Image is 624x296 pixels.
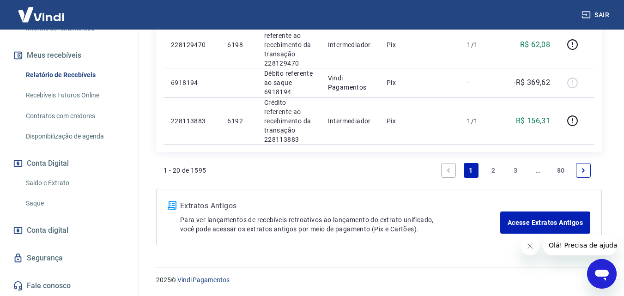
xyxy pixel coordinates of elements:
a: Jump forward [531,163,545,178]
p: Extratos Antigos [180,200,500,211]
p: 228113883 [171,116,212,126]
p: Intermediador [328,116,372,126]
a: Page 2 [486,163,501,178]
button: Meus recebíveis [11,45,127,66]
a: Conta digital [11,220,127,241]
p: Vindi Pagamentos [328,73,372,92]
p: 6198 [227,40,249,49]
p: Intermediador [328,40,372,49]
iframe: Botão para abrir a janela de mensagens [587,259,617,289]
p: R$ 156,31 [516,115,551,127]
button: Conta Digital [11,153,127,174]
a: Disponibilização de agenda [22,127,127,146]
p: - [467,78,494,87]
p: Pix [387,78,452,87]
p: Crédito referente ao recebimento da transação 228129470 [264,22,313,68]
p: 228129470 [171,40,212,49]
iframe: Fechar mensagem [521,237,539,255]
p: -R$ 369,62 [514,77,550,88]
a: Recebíveis Futuros Online [22,86,127,105]
a: Saldo e Extrato [22,174,127,193]
a: Page 1 is your current page [464,163,479,178]
img: Vindi [11,0,71,29]
p: Débito referente ao saque 6918194 [264,69,313,97]
span: Conta digital [27,224,68,237]
a: Page 3 [509,163,523,178]
p: 6918194 [171,78,212,87]
a: Next page [576,163,591,178]
a: Page 80 [553,163,569,178]
p: Pix [387,116,452,126]
a: Fale conosco [11,276,127,296]
img: ícone [168,201,176,210]
a: Relatório de Recebíveis [22,66,127,85]
a: Saque [22,194,127,213]
p: 2025 © [156,275,602,285]
a: Segurança [11,248,127,268]
iframe: Mensagem da empresa [543,235,617,255]
p: Para ver lançamentos de recebíveis retroativos ao lançamento do extrato unificado, você pode aces... [180,215,500,234]
a: Acesse Extratos Antigos [500,211,590,234]
button: Sair [580,6,613,24]
p: Crédito referente ao recebimento da transação 228113883 [264,98,313,144]
a: Contratos com credores [22,107,127,126]
p: 1 - 20 de 1595 [164,166,206,175]
a: Vindi Pagamentos [177,276,230,284]
p: 1/1 [467,116,494,126]
a: Previous page [441,163,456,178]
p: R$ 62,08 [520,39,550,50]
p: 6192 [227,116,249,126]
span: Olá! Precisa de ajuda? [6,6,78,14]
ul: Pagination [437,159,594,181]
p: 1/1 [467,40,494,49]
p: Pix [387,40,452,49]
